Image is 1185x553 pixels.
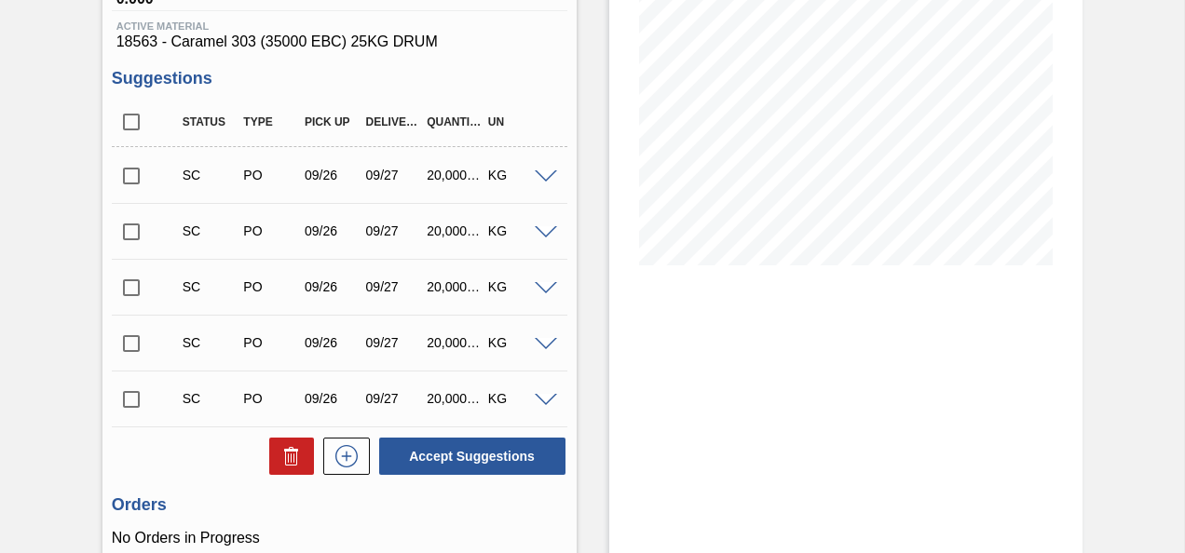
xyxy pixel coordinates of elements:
[300,115,365,128] div: Pick up
[238,279,304,294] div: Purchase order
[361,115,427,128] div: Delivery
[484,391,549,406] div: KG
[238,391,304,406] div: Purchase order
[484,168,549,182] div: KG
[260,438,314,475] div: Delete Suggestions
[361,335,427,350] div: 09/27/2025
[300,279,365,294] div: 09/26/2025
[178,115,243,128] div: Status
[178,168,243,182] div: Suggestion Created
[379,438,565,475] button: Accept Suggestions
[300,223,365,238] div: 09/26/2025
[484,115,549,128] div: UN
[361,223,427,238] div: 09/27/2025
[116,20,563,32] span: Active Material
[484,223,549,238] div: KG
[422,223,487,238] div: 20,000.000
[422,391,487,406] div: 20,000.000
[361,168,427,182] div: 09/27/2025
[238,168,304,182] div: Purchase order
[178,279,243,294] div: Suggestion Created
[484,335,549,350] div: KG
[116,34,563,50] span: 18563 - Caramel 303 (35000 EBC) 25KG DRUM
[178,391,243,406] div: Suggestion Created
[300,168,365,182] div: 09/26/2025
[238,335,304,350] div: Purchase order
[238,223,304,238] div: Purchase order
[422,168,487,182] div: 20,000.000
[314,438,370,475] div: New suggestion
[300,391,365,406] div: 09/26/2025
[484,279,549,294] div: KG
[238,115,304,128] div: Type
[361,279,427,294] div: 09/27/2025
[178,335,243,350] div: Suggestion Created
[361,391,427,406] div: 09/27/2025
[300,335,365,350] div: 09/26/2025
[370,436,567,477] div: Accept Suggestions
[422,115,487,128] div: Quantity
[422,335,487,350] div: 20,000.000
[178,223,243,238] div: Suggestion Created
[112,495,567,515] h3: Orders
[112,69,567,88] h3: Suggestions
[112,530,567,546] p: No Orders in Progress
[422,279,487,294] div: 20,000.000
